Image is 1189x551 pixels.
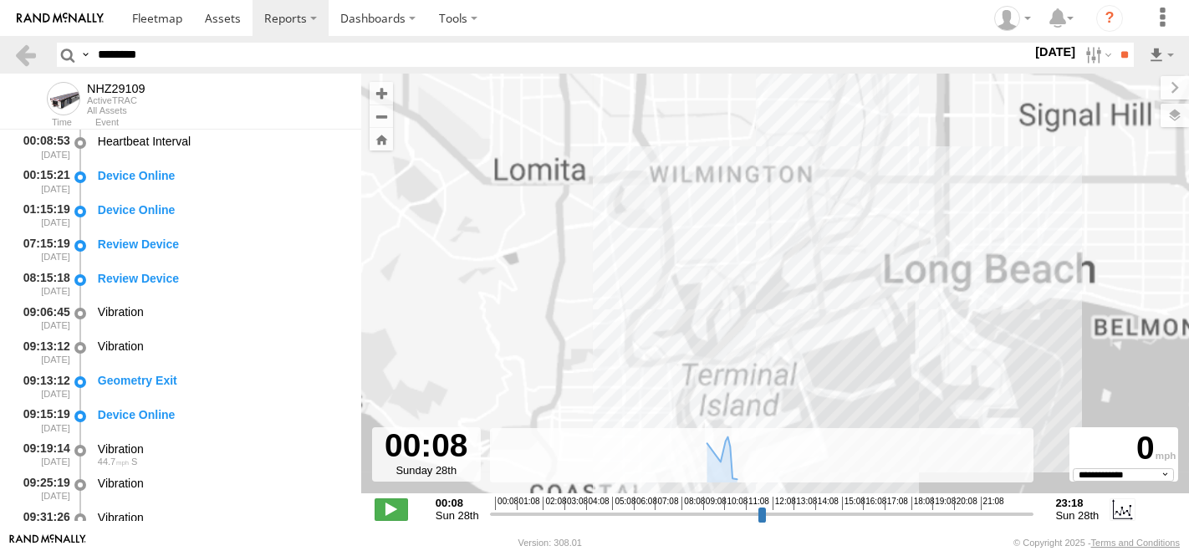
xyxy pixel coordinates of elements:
span: 12:08 [773,497,796,510]
span: 04:08 [586,497,610,510]
strong: 23:18 [1055,497,1099,509]
a: Back to previous Page [13,43,38,67]
div: ActiveTRAC [87,95,145,105]
a: Terms and Conditions [1091,538,1180,548]
span: 08:08 [681,497,705,510]
span: 11:08 [746,497,769,510]
div: Vibration [98,510,345,525]
span: 19:08 [932,497,956,510]
div: Review Device [98,237,345,252]
div: 00:08:53 [DATE] [13,131,72,162]
div: Event [95,119,361,127]
div: Device Online [98,202,345,217]
span: 06:08 [634,497,657,510]
strong: 00:08 [436,497,479,509]
span: 14:08 [815,497,839,510]
div: 09:19:14 [DATE] [13,439,72,470]
div: Geometry Exit [98,373,345,388]
label: Search Filter Options [1079,43,1115,67]
div: 09:31:26 [DATE] [13,508,72,538]
span: 44.7 [98,457,129,467]
label: Search Query [79,43,92,67]
div: NHZ29109 - View Asset History [87,82,145,95]
div: Review Device [98,271,345,286]
span: 09:08 [703,497,727,510]
div: Time [13,119,72,127]
span: 05:08 [612,497,635,510]
div: Device Online [98,168,345,183]
span: Sun 28th Sep 2025 [1055,509,1099,522]
span: 03:08 [564,497,588,510]
div: 09:25:19 [DATE] [13,473,72,504]
div: 00:15:21 [DATE] [13,166,72,196]
span: 13:08 [794,497,817,510]
span: Sun 28th Sep 2025 [436,509,479,522]
span: 18:08 [911,497,935,510]
span: Heading: 197 [131,457,137,467]
button: Zoom Home [370,128,393,151]
a: Visit our Website [9,534,86,551]
div: 07:15:19 [DATE] [13,234,72,265]
div: 09:15:19 [DATE] [13,405,72,436]
span: 02:08 [543,497,566,510]
div: Vibration [98,304,345,319]
div: 09:06:45 [DATE] [13,303,72,334]
span: 10:08 [724,497,748,510]
div: Device Online [98,407,345,422]
span: 07:08 [655,497,678,510]
div: Heartbeat Interval [98,134,345,149]
div: 08:15:18 [DATE] [13,268,72,299]
div: 09:13:12 [DATE] [13,370,72,401]
div: Version: 308.01 [518,538,582,548]
span: 00:08 [495,497,518,510]
img: rand-logo.svg [17,13,104,24]
span: 16:08 [863,497,886,510]
button: Zoom out [370,105,393,128]
div: Vibration [98,441,345,457]
div: Vibration [98,339,345,354]
button: Zoom in [370,82,393,105]
label: [DATE] [1032,43,1079,61]
span: 21:08 [981,497,1004,510]
div: 01:15:19 [DATE] [13,200,72,231]
label: Play/Stop [375,498,408,520]
div: © Copyright 2025 - [1013,538,1180,548]
label: Export results as... [1147,43,1176,67]
i: ? [1096,5,1123,32]
div: 09:13:12 [DATE] [13,336,72,367]
span: 15:08 [842,497,865,510]
div: Zulema McIntosch [988,6,1037,31]
div: All Assets [87,105,145,115]
span: 20:08 [954,497,977,510]
span: 01:08 [517,497,540,510]
div: 0 [1072,430,1176,468]
span: 17:08 [885,497,908,510]
div: Vibration [98,476,345,491]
